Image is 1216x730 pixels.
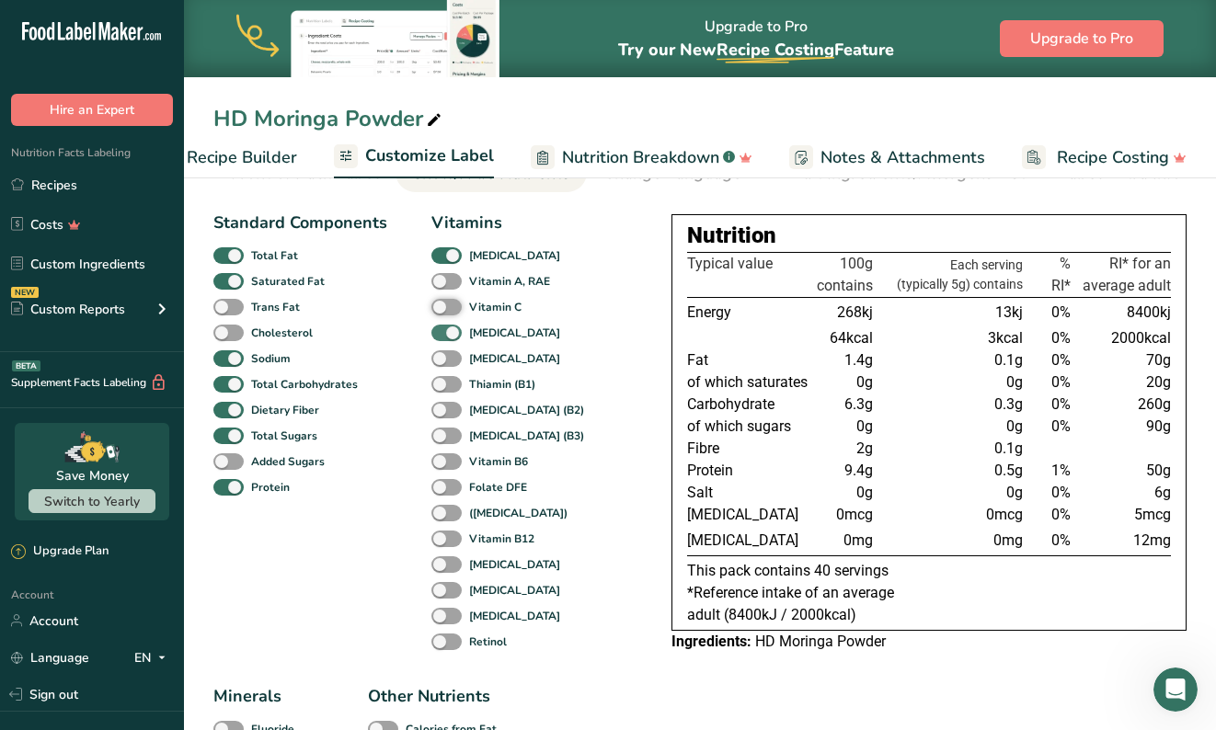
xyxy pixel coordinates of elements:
span: 0% [1051,303,1071,321]
span: 0% [1051,531,1071,549]
td: 260g [1074,394,1171,416]
b: Saturated Fat [251,273,325,290]
b: Total Sugars [251,428,317,444]
div: Upgrade Plan [11,542,109,561]
span: 0g [856,484,873,501]
b: [MEDICAL_DATA] (B3) [469,428,584,444]
td: 90g [1074,416,1171,438]
a: Notes & Attachments [789,137,985,178]
button: Switch to Yearly [29,489,155,513]
span: 0.5g [994,462,1023,479]
span: 9.4g [844,462,873,479]
p: This pack contains 40 servings [687,560,1171,582]
td: 6g [1074,482,1171,504]
div: HD Moringa Powder [213,102,445,135]
th: Each serving (typically 5g) contains [877,253,1027,298]
a: Nutrition Breakdown [531,137,752,178]
b: [MEDICAL_DATA] [469,247,560,264]
span: Try our New Feature [618,39,894,61]
div: Vitamins [431,211,590,235]
b: ([MEDICAL_DATA]) [469,505,568,521]
span: 0mcg [986,506,1023,523]
a: Language [11,642,89,674]
b: [MEDICAL_DATA] [469,582,560,599]
b: Cholesterol [251,325,313,341]
span: RI* for an average adult [1083,255,1171,294]
span: *Reference intake of an average adult (8400kJ / 2000kcal) [687,584,894,623]
button: Hire an Expert [11,94,173,126]
b: Sodium [251,350,291,367]
b: Thiamin (B1) [469,376,535,393]
b: Retinol [469,633,507,650]
span: 0.1g [994,439,1023,457]
span: 1.4g [844,351,873,369]
td: 12mg [1074,526,1171,556]
span: 0g [1006,373,1023,391]
span: Recipe Builder [187,145,297,170]
div: Save Money [56,466,129,485]
span: 0g [1006,484,1023,501]
div: Other Nutrients [368,684,524,709]
td: Carbohydrate [687,394,813,416]
div: EN [134,646,173,668]
span: 0% [1051,373,1071,391]
b: Vitamin B6 [469,453,528,470]
td: Salt [687,482,813,504]
span: 2g [856,439,873,457]
iframe: Intercom live chat [1153,667,1198,712]
td: 8400kj [1074,298,1171,328]
span: Recipe Costing [717,39,834,61]
b: Trans Fat [251,299,300,315]
span: Switch to Yearly [44,493,140,510]
span: Ingredients: [671,633,751,650]
div: Upgrade to Pro [618,1,894,77]
b: [MEDICAL_DATA] [469,556,560,573]
td: 20g [1074,371,1171,394]
b: Vitamin A, RAE [469,273,550,290]
span: Notes & Attachments [820,145,985,170]
td: Energy [687,298,813,328]
b: [MEDICAL_DATA] [469,325,560,341]
b: Vitamin C [469,299,522,315]
span: HD Moringa Powder [755,633,886,650]
span: 0% [1051,484,1071,501]
span: 64kcal [830,329,873,347]
span: 0% [1051,351,1071,369]
span: 0.3g [994,395,1023,413]
span: Nutrition Breakdown [562,145,719,170]
td: [MEDICAL_DATA] [687,504,813,526]
div: Standard Components [213,211,387,235]
div: Minerals [213,684,324,709]
span: 0% [1051,506,1071,523]
td: 50g [1074,460,1171,482]
button: Upgrade to Pro [1000,20,1164,57]
td: Protein [687,460,813,482]
span: 0g [856,417,873,435]
span: Upgrade to Pro [1030,28,1133,50]
td: [MEDICAL_DATA] [687,526,813,556]
td: 2000kcal [1074,327,1171,349]
b: Protein [251,479,290,496]
b: [MEDICAL_DATA] [469,608,560,624]
span: 0mcg [836,506,873,523]
td: Fat [687,349,813,371]
span: Recipe Costing [1057,145,1169,170]
span: 0mg [993,531,1023,549]
b: Total Carbohydrates [251,376,358,393]
div: Custom Reports [11,300,125,319]
a: Recipe Costing [1022,137,1187,178]
span: 0.1g [994,351,1023,369]
th: Typical value [687,253,813,298]
td: of which sugars [687,416,813,438]
td: Fibre [687,438,813,460]
span: 0mg [843,531,873,549]
span: 0% [1051,417,1071,435]
div: Nutrition [687,219,1171,252]
td: of which saturates [687,371,813,394]
td: 5mcg [1074,504,1171,526]
span: % RI* [1051,255,1071,294]
span: Customize Label [365,143,494,168]
span: 0g [1006,417,1023,435]
div: BETA [12,360,40,371]
a: Customize Label [334,135,494,179]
